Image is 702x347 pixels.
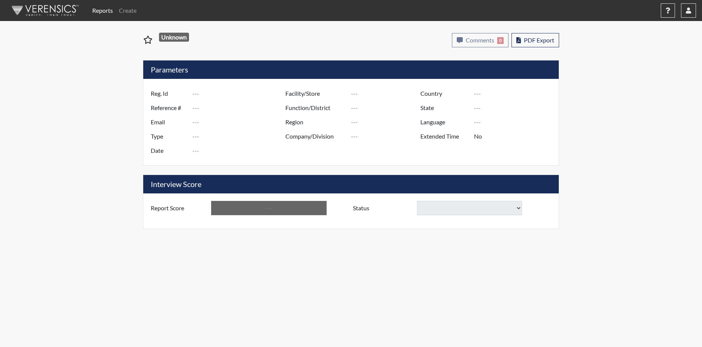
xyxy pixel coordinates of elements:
[280,129,351,143] label: Company/Division
[474,115,557,129] input: ---
[347,201,417,215] label: Status
[192,101,287,115] input: ---
[466,36,494,44] span: Comments
[280,115,351,129] label: Region
[351,129,422,143] input: ---
[415,101,474,115] label: State
[145,115,192,129] label: Email
[351,86,422,101] input: ---
[511,33,559,47] button: PDF Export
[474,129,557,143] input: ---
[347,201,557,215] div: Document a decision to hire or decline a candiate
[351,115,422,129] input: ---
[192,86,287,101] input: ---
[280,86,351,101] label: Facility/Store
[192,143,287,158] input: ---
[89,3,116,18] a: Reports
[474,101,557,115] input: ---
[116,3,139,18] a: Create
[415,86,474,101] label: Country
[143,60,559,79] h5: Parameters
[351,101,422,115] input: ---
[280,101,351,115] label: Function/District
[474,86,557,101] input: ---
[497,37,504,44] span: 0
[211,201,327,215] input: ---
[452,33,508,47] button: Comments0
[143,175,559,193] h5: Interview Score
[145,201,211,215] label: Report Score
[415,115,474,129] label: Language
[415,129,474,143] label: Extended Time
[145,86,192,101] label: Reg. Id
[159,33,189,42] span: Unknown
[192,115,287,129] input: ---
[145,129,192,143] label: Type
[524,36,554,44] span: PDF Export
[145,143,192,158] label: Date
[145,101,192,115] label: Reference #
[192,129,287,143] input: ---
